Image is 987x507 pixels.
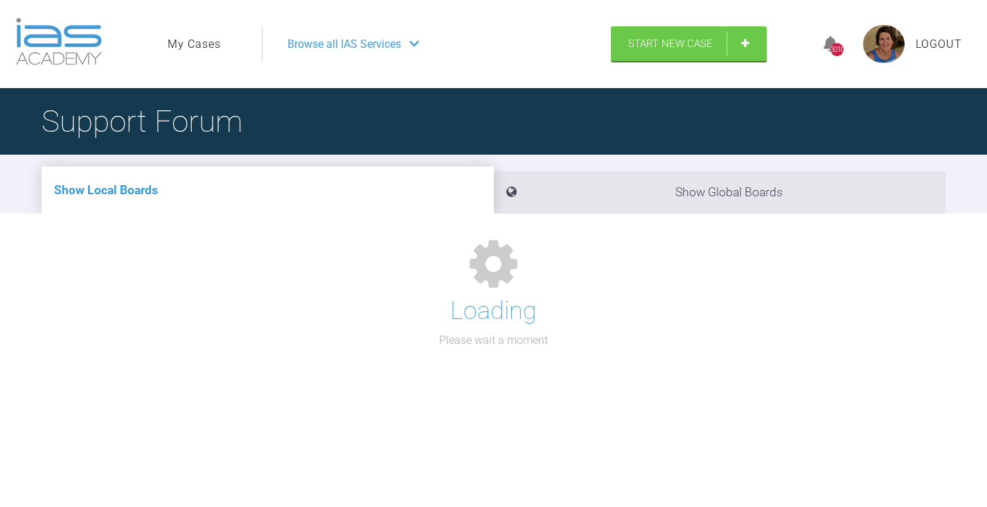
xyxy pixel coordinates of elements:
[863,25,905,63] img: profile.png
[628,37,713,50] span: Start New Case
[439,332,548,350] p: Please wait a moment
[611,26,767,61] a: Start New Case
[450,291,537,332] h1: Loading
[916,35,962,53] a: Logout
[16,18,102,65] img: logo-light.3e3ef733.png
[287,35,401,53] span: Browse all IAS Services
[42,97,242,146] h1: Support Forum
[168,35,221,53] a: My Cases
[494,171,946,214] li: Show Global Boards
[830,43,844,56] div: 3010
[42,166,494,214] li: Show Local Boards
